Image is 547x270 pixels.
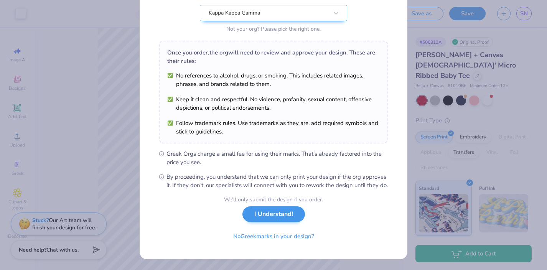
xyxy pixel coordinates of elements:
[167,119,380,136] li: Follow trademark rules. Use trademarks as they are, add required symbols and stick to guidelines.
[166,150,388,166] span: Greek Orgs charge a small fee for using their marks. That’s already factored into the price you see.
[224,196,323,204] div: We’ll only submit the design if you order.
[167,48,380,65] div: Once you order, the org will need to review and approve your design. These are their rules:
[167,95,380,112] li: Keep it clean and respectful. No violence, profanity, sexual content, offensive depictions, or po...
[166,173,388,189] span: By proceeding, you understand that we can only print your design if the org approves it. If they ...
[167,71,380,88] li: No references to alcohol, drugs, or smoking. This includes related images, phrases, and brands re...
[200,25,347,33] div: Not your org? Please pick the right one.
[227,229,321,244] button: NoGreekmarks in your design?
[242,206,305,222] button: I Understand!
